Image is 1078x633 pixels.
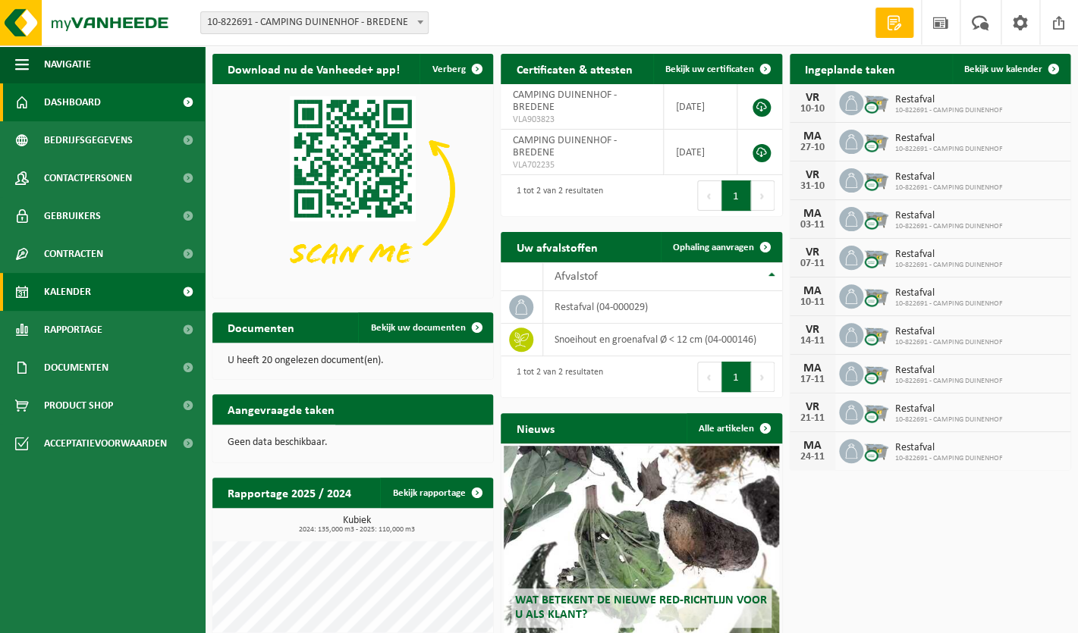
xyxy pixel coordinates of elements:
span: 10-822691 - CAMPING DUINENHOF [895,261,1003,270]
span: Bekijk uw kalender [964,64,1042,74]
a: Ophaling aanvragen [661,232,781,262]
div: 27-10 [797,143,828,153]
div: 07-11 [797,259,828,269]
span: Restafval [895,442,1003,454]
div: 14-11 [797,336,828,346]
a: Bekijk uw kalender [952,54,1069,84]
div: 1 tot 2 van 2 resultaten [508,179,602,212]
span: Bedrijfsgegevens [44,121,133,159]
span: Bekijk uw documenten [370,323,465,333]
span: Restafval [895,210,1003,222]
span: Dashboard [44,83,101,121]
td: restafval (04-000029) [543,291,782,324]
div: MA [797,130,828,143]
div: 31-10 [797,181,828,192]
div: 03-11 [797,220,828,230]
h2: Aangevraagde taken [212,394,350,424]
img: WB-2500-CU [863,398,889,424]
div: VR [797,401,828,413]
span: Product Shop [44,387,113,425]
span: VLA702235 [512,159,652,171]
h2: Uw afvalstoffen [501,232,612,262]
div: 24-11 [797,452,828,462]
span: 10-822691 - CAMPING DUINENHOF [895,377,1003,386]
span: Contracten [44,235,103,273]
img: WB-2500-CU [863,89,889,114]
span: Restafval [895,403,1003,415]
span: 10-822691 - CAMPING DUINENHOF [895,299,1003,309]
button: Previous [697,362,721,392]
a: Bekijk uw certificaten [653,54,781,84]
span: Contactpersonen [44,159,132,197]
span: Restafval [895,365,1003,377]
span: Restafval [895,326,1003,338]
div: MA [797,362,828,374]
td: [DATE] [664,84,737,130]
span: Restafval [895,287,1003,299]
div: VR [797,92,828,104]
div: MA [797,285,828,297]
span: Restafval [895,171,1003,183]
span: 10-822691 - CAMPING DUINENHOF [895,183,1003,193]
img: WB-2500-CU [863,205,889,230]
span: Documenten [44,349,108,387]
span: 10-822691 - CAMPING DUINENHOF [895,415,1003,425]
button: 1 [721,362,751,392]
a: Alle artikelen [687,413,781,443]
div: VR [797,169,828,181]
span: Gebruikers [44,197,101,235]
button: Verberg [420,54,492,84]
h2: Download nu de Vanheede+ app! [212,54,415,83]
img: WB-2500-CU [863,166,889,192]
div: VR [797,246,828,259]
h2: Ingeplande taken [790,54,910,83]
div: VR [797,324,828,336]
button: Next [751,362,775,392]
span: 10-822691 - CAMPING DUINENHOF [895,222,1003,231]
h2: Rapportage 2025 / 2024 [212,478,366,507]
span: Navigatie [44,45,91,83]
span: 10-822691 - CAMPING DUINENHOF [895,106,1003,115]
span: Acceptatievoorwaarden [44,425,167,462]
span: Rapportage [44,311,102,349]
a: Bekijk rapportage [380,478,492,508]
span: 10-822691 - CAMPING DUINENHOF [895,145,1003,154]
img: WB-2500-CU [863,282,889,308]
img: WB-2500-CU [863,321,889,346]
div: MA [797,208,828,220]
span: VLA903823 [512,114,652,126]
span: Kalender [44,273,91,311]
div: 21-11 [797,413,828,424]
div: 10-10 [797,104,828,114]
span: 10-822691 - CAMPING DUINENHOF - BREDENE [200,11,429,34]
span: 10-822691 - CAMPING DUINENHOF - BREDENE [201,12,428,33]
h2: Certificaten & attesten [501,54,647,83]
button: Next [751,180,775,211]
span: CAMPING DUINENHOF - BREDENE [512,89,616,113]
span: Restafval [895,94,1003,106]
img: WB-2500-CU [863,437,889,462]
h2: Documenten [212,312,310,342]
span: Restafval [895,249,1003,261]
h2: Nieuws [501,413,569,443]
img: WB-2500-CU [863,127,889,153]
td: [DATE] [664,130,737,175]
img: Download de VHEPlus App [212,84,493,295]
span: Wat betekent de nieuwe RED-richtlijn voor u als klant? [515,594,767,621]
button: 1 [721,180,751,211]
p: U heeft 20 ongelezen document(en). [228,356,478,366]
p: Geen data beschikbaar. [228,437,478,448]
button: Previous [697,180,721,211]
span: Ophaling aanvragen [673,243,754,252]
img: WB-2500-CU [863,359,889,385]
span: 10-822691 - CAMPING DUINENHOF [895,338,1003,347]
a: Bekijk uw documenten [358,312,492,343]
h3: Kubiek [220,515,493,534]
span: Verberg [432,64,465,74]
span: Afvalstof [555,271,598,283]
span: Bekijk uw certificaten [665,64,754,74]
span: Restafval [895,133,1003,145]
div: 1 tot 2 van 2 resultaten [508,360,602,393]
span: 10-822691 - CAMPING DUINENHOF [895,454,1003,463]
div: 17-11 [797,374,828,385]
